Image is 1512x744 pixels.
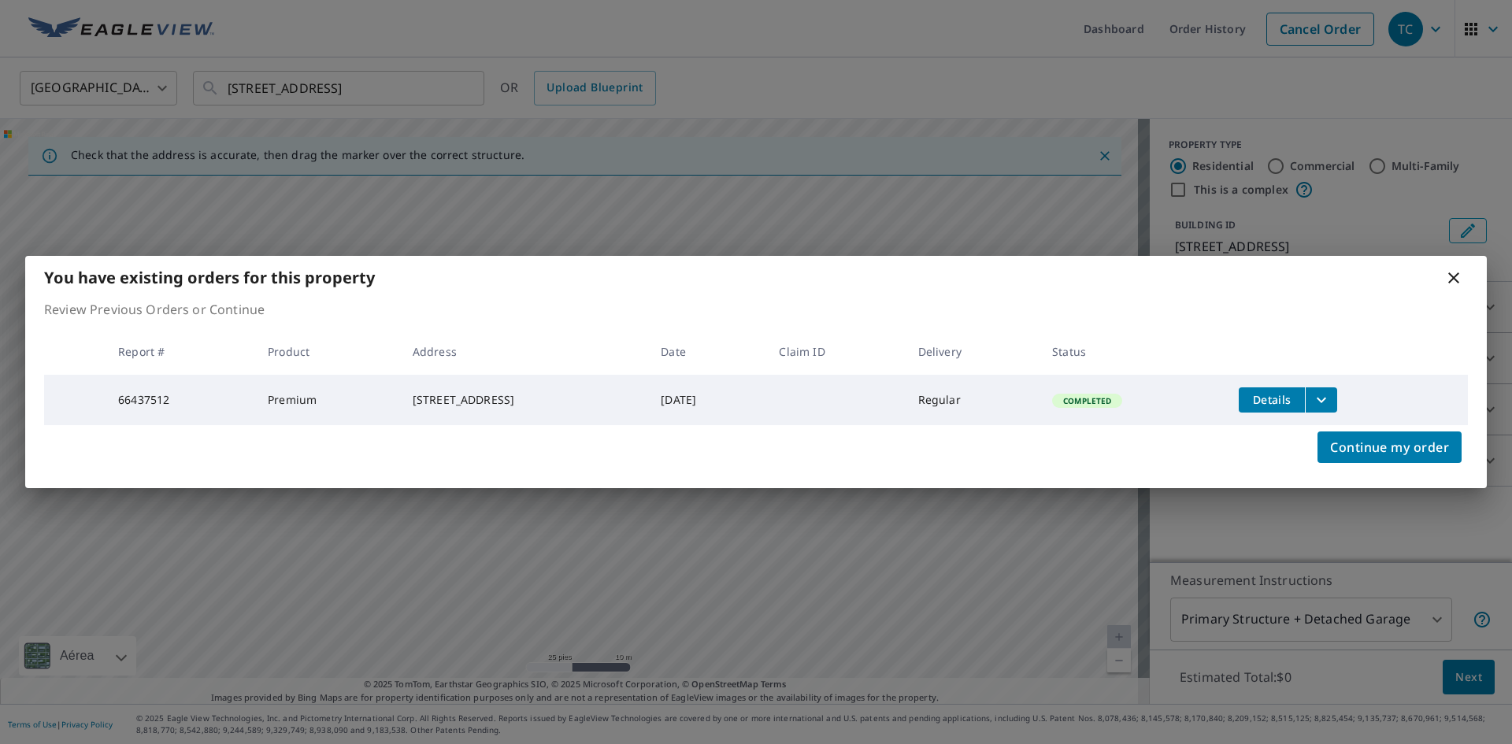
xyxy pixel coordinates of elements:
span: Completed [1054,395,1121,406]
div: [STREET_ADDRESS] [413,392,636,408]
span: Details [1248,392,1295,407]
td: 66437512 [106,375,255,425]
td: [DATE] [648,375,766,425]
th: Date [648,328,766,375]
th: Product [255,328,400,375]
b: You have existing orders for this property [44,267,375,288]
th: Address [400,328,648,375]
span: Continue my order [1330,436,1449,458]
button: filesDropdownBtn-66437512 [1305,387,1337,413]
button: detailsBtn-66437512 [1239,387,1305,413]
td: Regular [906,375,1039,425]
th: Status [1039,328,1226,375]
td: Premium [255,375,400,425]
th: Delivery [906,328,1039,375]
th: Claim ID [766,328,905,375]
th: Report # [106,328,255,375]
p: Review Previous Orders or Continue [44,300,1468,319]
button: Continue my order [1317,431,1462,463]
